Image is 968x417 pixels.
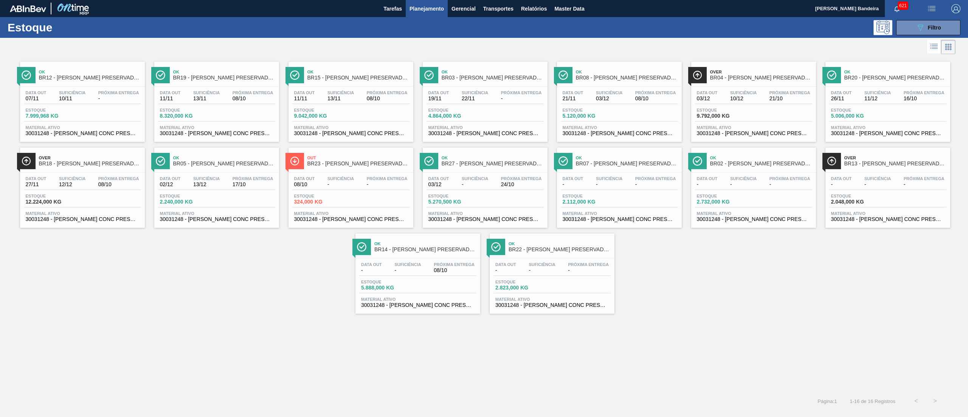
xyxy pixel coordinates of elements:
[635,90,676,95] span: Próxima Entrega
[307,70,410,74] span: Ok
[39,156,141,160] span: Over
[417,142,551,228] a: ÍconeOkBR27 - [PERSON_NAME] PRESERVADO 63,5KGData out03/12Suficiência-Próxima Entrega24/10Estoque...
[294,211,408,216] span: Material ativo
[558,70,568,80] img: Ícone
[149,142,283,228] a: ÍconeOkBR05 - [PERSON_NAME] PRESERVADO 63,5KGData out02/12Suficiência13/12Próxima Entrega17/10Est...
[361,262,382,267] span: Data out
[693,70,702,80] img: Ícone
[596,176,622,181] span: Suficiência
[327,96,354,101] span: 13/11
[233,182,273,187] span: 17/10
[160,194,213,198] span: Estoque
[820,142,954,228] a: ÍconeOverBR13 - [PERSON_NAME] PRESERVADO 63,5KGData out-Suficiência-Próxima Entrega-Estoque2.048,...
[428,176,449,181] span: Data out
[451,4,476,13] span: Gerencial
[26,176,47,181] span: Data out
[495,302,609,308] span: 30031248 - SUCO LARANJA CONC PRESV 63 5 KG
[710,70,812,74] span: Over
[294,96,315,101] span: 11/11
[576,156,678,160] span: Ok
[596,96,622,101] span: 03/12
[428,90,449,95] span: Data out
[697,176,718,181] span: Data out
[327,90,354,95] span: Suficiência
[98,96,139,101] span: -
[428,125,542,130] span: Material ativo
[864,96,891,101] span: 11/12
[294,108,347,112] span: Estoque
[160,131,273,136] span: 30031248 - SUCO LARANJA CONC PRESV 63 5 KG
[160,90,181,95] span: Data out
[173,70,275,74] span: Ok
[864,90,891,95] span: Suficiência
[927,4,936,13] img: userActions
[501,182,542,187] span: 24/10
[509,247,611,252] span: BR22 - SUCO LARANJA PRESERVADO 63,5KG
[697,113,750,119] span: 9.792,000 KG
[563,194,616,198] span: Estoque
[563,182,583,187] span: -
[361,297,475,302] span: Material ativo
[294,125,408,130] span: Material ativo
[697,108,750,112] span: Estoque
[394,262,421,267] span: Suficiência
[844,70,946,74] span: Ok
[844,75,946,81] span: BR20 - SUCO LARANJA PRESERVADO 63,5KG
[361,285,414,291] span: 5.888,000 KG
[233,176,273,181] span: Próxima Entrega
[424,70,434,80] img: Ícone
[442,156,544,160] span: Ok
[160,199,213,205] span: 2.240,000 KG
[428,131,542,136] span: 30031248 - SUCO LARANJA CONC PRESV 63 5 KG
[563,113,616,119] span: 5.120,000 KG
[374,247,476,252] span: BR14 - SUCO LARANJA PRESERVADO 63,5KG
[26,108,79,112] span: Estoque
[59,90,85,95] span: Suficiência
[501,90,542,95] span: Próxima Entrega
[26,90,47,95] span: Data out
[428,96,449,101] span: 19/11
[818,398,837,404] span: Página : 1
[193,90,220,95] span: Suficiência
[491,242,501,252] img: Ícone
[686,56,820,142] a: ÍconeOverBR04 - [PERSON_NAME] PRESERVADO 63,5KGData out03/12Suficiência10/12Próxima Entrega21/10E...
[462,182,488,187] span: -
[551,56,686,142] a: ÍconeOkBR08 - [PERSON_NAME] PRESERVADO 63,5KGData out21/11Suficiência03/12Próxima Entrega08/10Est...
[26,131,139,136] span: 30031248 - SUCO LARANJA CONC PRESV 63 5 KG
[367,176,408,181] span: Próxima Entrega
[697,96,718,101] span: 03/12
[434,268,475,273] span: 08/10
[495,262,516,267] span: Data out
[898,2,908,10] span: 621
[294,131,408,136] span: 30031248 - SUCO LARANJA CONC PRESV 63 5 KG
[558,156,568,166] img: Ícone
[160,216,273,222] span: 30031248 - SUCO LARANJA CONC PRESV 63 5 KG
[529,268,555,273] span: -
[26,211,139,216] span: Material ativo
[307,161,410,166] span: BR23 - SUCO LARANJA PRESERVADO 63,5KG
[904,182,945,187] span: -
[367,90,408,95] span: Próxima Entrega
[926,392,945,411] button: >
[563,216,676,222] span: 30031248 - SUCO LARANJA CONC PRESV 63 5 KG
[483,4,513,13] span: Transportes
[831,176,852,181] span: Data out
[928,25,941,31] span: Filtro
[697,182,718,187] span: -
[173,156,275,160] span: Ok
[831,216,945,222] span: 30031248 - SUCO LARANJA CONC PRESV 63 5 KG
[307,156,410,160] span: Out
[14,142,149,228] a: ÍconeOverBR18 - [PERSON_NAME] PRESERVADO 63,5KGData out27/11Suficiência12/12Próxima Entrega08/10E...
[361,280,414,284] span: Estoque
[233,90,273,95] span: Próxima Entrega
[233,96,273,101] span: 08/10
[160,125,273,130] span: Material ativo
[495,280,548,284] span: Estoque
[59,96,85,101] span: 10/11
[294,182,315,187] span: 08/10
[59,182,85,187] span: 12/12
[462,176,488,181] span: Suficiência
[367,182,408,187] span: -
[831,113,884,119] span: 5.006,000 KG
[26,125,139,130] span: Material ativo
